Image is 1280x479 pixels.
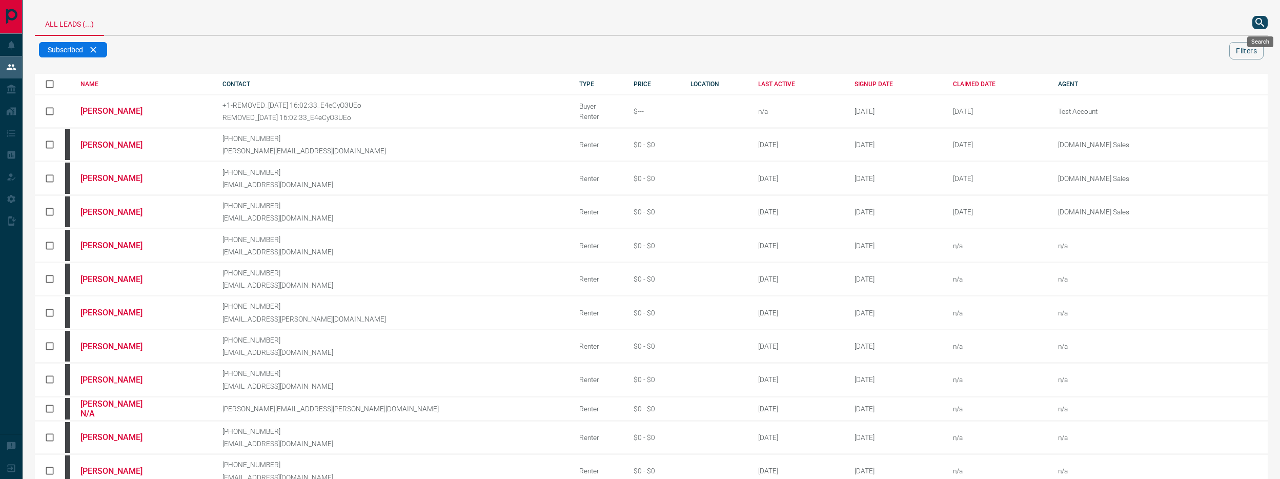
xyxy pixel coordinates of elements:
p: [EMAIL_ADDRESS][PERSON_NAME][DOMAIN_NAME] [222,315,564,323]
div: n/a [758,107,839,115]
div: February 19th 2025, 2:37:44 PM [953,208,1043,216]
div: Search [1247,36,1273,47]
div: [DATE] [758,467,839,475]
div: [DATE] [758,141,839,149]
p: REMOVED_[DATE] 16:02:33_E4eCyO3UEo [222,113,564,122]
a: [PERSON_NAME] [80,466,157,476]
p: n/a [1058,342,1186,350]
div: [DATE] [758,433,839,442]
div: $0 - $0 [634,275,675,283]
div: [DATE] [758,174,839,183]
div: $0 - $0 [634,174,675,183]
p: [EMAIL_ADDRESS][DOMAIN_NAME] [222,281,564,289]
p: n/a [1058,242,1186,250]
div: Renter [579,141,618,149]
div: mrloft.ca [65,264,70,294]
a: [PERSON_NAME] [80,375,157,385]
p: Test Account [1058,107,1186,115]
div: $--- [634,107,675,115]
p: n/a [1058,375,1186,384]
div: [DATE] [758,275,839,283]
p: n/a [1058,467,1186,475]
a: [PERSON_NAME] [80,274,157,284]
a: [PERSON_NAME] [80,432,157,442]
p: [PHONE_NUMBER] [222,302,564,310]
div: mrloft.ca [65,422,70,453]
div: mrloft.ca [65,129,70,160]
a: [PERSON_NAME] [80,173,157,183]
div: n/a [953,242,1043,250]
div: [DATE] [758,208,839,216]
div: mrloft.ca [65,230,70,261]
p: [EMAIL_ADDRESS][DOMAIN_NAME] [222,348,564,356]
div: $0 - $0 [634,208,675,216]
div: mrloft.ca [65,398,70,420]
div: $0 - $0 [634,242,675,250]
div: [DATE] [758,375,839,384]
div: Renter [579,467,618,475]
div: n/a [953,375,1043,384]
div: Renter [579,242,618,250]
div: $0 - $0 [634,309,675,317]
span: Subscribed [48,46,83,54]
div: mrloft.ca [65,297,70,328]
a: [PERSON_NAME] N/A [80,399,157,418]
p: [DOMAIN_NAME] Sales [1058,208,1186,216]
div: Renter [579,405,618,413]
p: [PHONE_NUMBER] [222,427,564,435]
p: [EMAIL_ADDRESS][DOMAIN_NAME] [222,248,564,256]
p: [EMAIL_ADDRESS][DOMAIN_NAME] [222,181,564,189]
div: [DATE] [758,342,839,350]
div: $0 - $0 [634,405,675,413]
p: [EMAIL_ADDRESS][DOMAIN_NAME] [222,214,564,222]
p: [EMAIL_ADDRESS][DOMAIN_NAME] [222,382,564,390]
div: October 11th 2008, 5:41:37 PM [855,174,938,183]
div: October 11th 2008, 12:32:56 PM [855,141,938,149]
p: [PERSON_NAME][EMAIL_ADDRESS][DOMAIN_NAME] [222,147,564,155]
div: February 19th 2025, 2:37:44 PM [953,174,1043,183]
div: $0 - $0 [634,375,675,384]
div: September 1st 2015, 9:13:21 AM [855,107,938,115]
a: [PERSON_NAME] [80,241,157,250]
div: mrloft.ca [65,196,70,227]
p: n/a [1058,405,1186,413]
p: [PHONE_NUMBER] [222,369,564,377]
div: October 13th 2008, 8:32:50 PM [855,342,938,350]
a: [PERSON_NAME] [80,308,157,317]
button: Filters [1229,42,1264,59]
a: [PERSON_NAME] [80,140,157,150]
div: Renter [579,375,618,384]
p: [PHONE_NUMBER] [222,202,564,210]
div: October 13th 2008, 7:44:16 PM [855,309,938,317]
div: Renter [579,275,618,283]
div: Subscribed [39,42,107,57]
div: April 29th 2025, 4:45:30 PM [953,107,1043,115]
p: [DOMAIN_NAME] Sales [1058,174,1186,183]
div: [DATE] [758,309,839,317]
div: Renter [579,309,618,317]
div: October 14th 2008, 1:23:37 AM [855,375,938,384]
div: n/a [953,405,1043,413]
div: $0 - $0 [634,141,675,149]
div: October 12th 2008, 11:22:16 AM [855,242,938,250]
div: $0 - $0 [634,467,675,475]
div: Renter [579,112,618,121]
p: +1-REMOVED_[DATE] 16:02:33_E4eCyO3UEo [222,101,564,109]
p: n/a [1058,275,1186,283]
div: mrloft.ca [65,331,70,362]
div: n/a [953,275,1043,283]
p: [PHONE_NUMBER] [222,269,564,277]
div: October 12th 2008, 3:01:27 PM [855,275,938,283]
div: LAST ACTIVE [758,81,839,88]
div: CLAIMED DATE [953,81,1043,88]
p: [PHONE_NUMBER] [222,235,564,244]
p: [DOMAIN_NAME] Sales [1058,141,1186,149]
p: n/a [1058,433,1186,442]
div: [DATE] [758,242,839,250]
p: [PHONE_NUMBER] [222,168,564,176]
div: October 15th 2008, 1:08:42 PM [855,433,938,442]
p: [PHONE_NUMBER] [222,336,564,344]
p: [EMAIL_ADDRESS][DOMAIN_NAME] [222,440,564,448]
div: Renter [579,208,618,216]
div: mrloft.ca [65,163,70,193]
